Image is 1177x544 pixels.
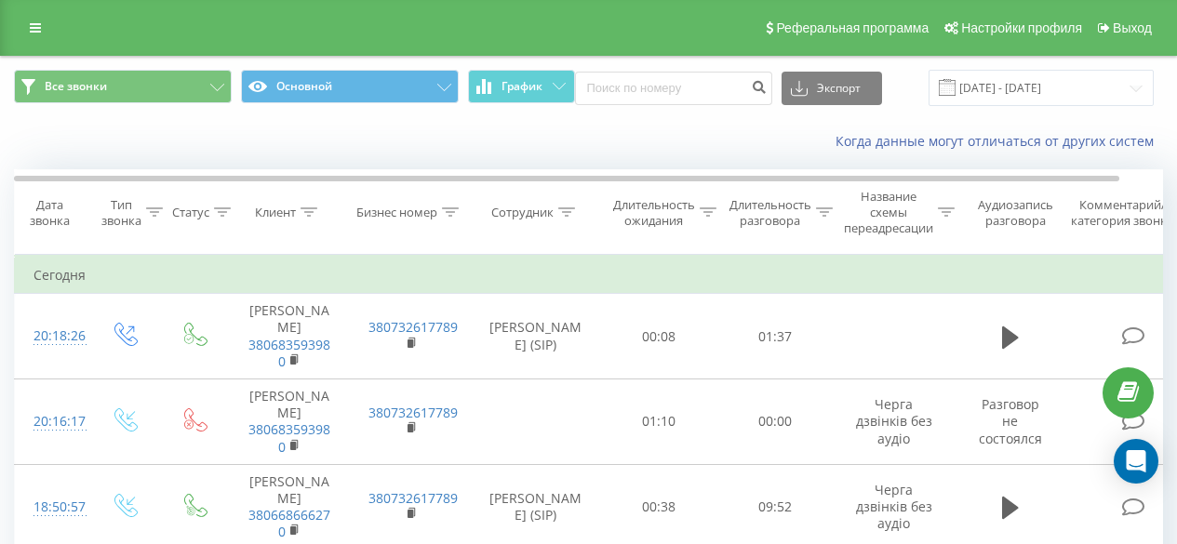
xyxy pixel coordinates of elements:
a: 380683593980 [248,420,330,455]
div: Клиент [255,205,296,220]
a: 380732617789 [368,318,458,336]
span: Выход [1113,20,1152,35]
td: Черга дзвінків без аудіо [834,379,955,465]
a: 380732617789 [368,404,458,421]
span: Реферальная программа [776,20,929,35]
div: 20:16:17 [33,404,71,440]
div: Open Intercom Messenger [1114,439,1158,484]
span: Настройки профиля [961,20,1082,35]
a: 380668666270 [248,506,330,540]
div: Название схемы переадресации [844,189,933,236]
span: График [502,80,542,93]
div: Длительность разговора [729,197,811,229]
button: Экспорт [782,72,882,105]
div: 18:50:57 [33,489,71,525]
td: 01:10 [601,379,717,465]
div: Статус [172,205,209,220]
a: 380732617789 [368,489,458,507]
td: 00:00 [717,379,834,465]
span: Все звонки [45,79,107,94]
div: Комментарий/категория звонка [1068,197,1177,229]
div: Сотрудник [491,205,554,220]
button: Основной [241,70,459,103]
td: 00:08 [601,294,717,379]
td: [PERSON_NAME] [229,294,350,379]
div: Длительность ожидания [613,197,695,229]
div: Аудиозапись разговора [970,197,1061,229]
td: 01:37 [717,294,834,379]
button: Все звонки [14,70,232,103]
td: [PERSON_NAME] [229,379,350,465]
span: Разговор не состоялся [979,395,1042,446]
div: 20:18:26 [33,318,71,354]
input: Поиск по номеру [575,72,772,105]
td: [PERSON_NAME] (SIP) [471,294,601,379]
div: Тип звонка [101,197,141,229]
div: Бизнес номер [356,205,437,220]
a: 380683593980 [248,336,330,370]
a: Когда данные могут отличаться от других систем [836,132,1163,150]
button: График [468,70,575,103]
div: Дата звонка [15,197,84,229]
